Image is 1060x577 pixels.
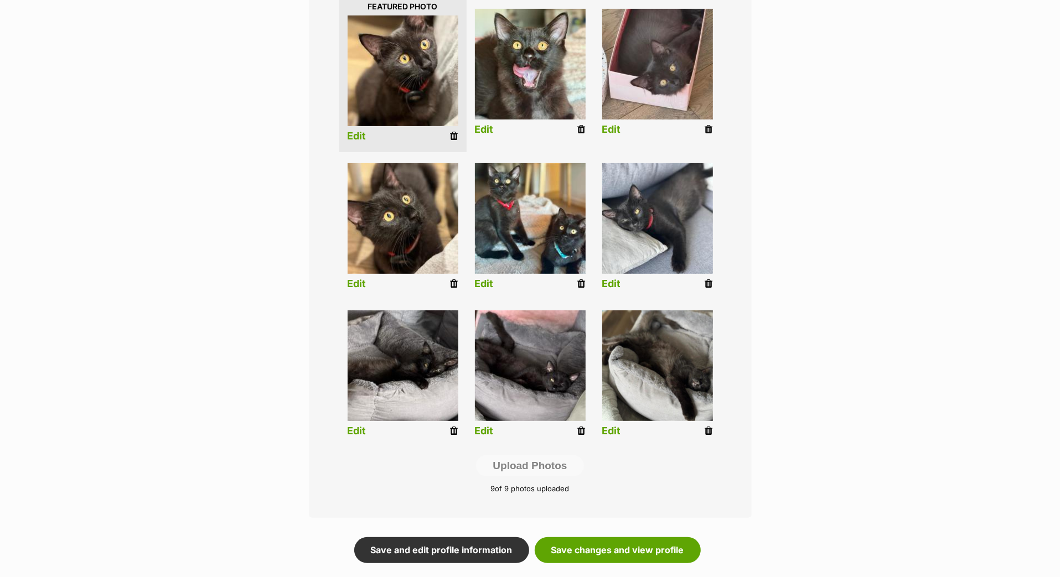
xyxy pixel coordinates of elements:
img: ctd592lbyu6jor1hywzr.jpg [602,310,713,421]
img: fdrw7dnnpqaefl1vfa99.jpg [602,9,713,119]
img: maxguomidozhgauui7aj.jpg [475,310,586,421]
a: Edit [602,425,621,437]
button: Upload Photos [476,455,583,476]
a: Save changes and view profile [535,537,701,563]
img: zbuo2kmlujsd3gno0fa3.jpg [348,163,458,274]
a: Edit [475,425,494,437]
span: 9 [491,484,495,493]
img: trphhpdek2bdfjwvm8d4.jpg [348,15,458,126]
a: Edit [475,124,494,136]
a: Edit [348,131,366,142]
a: Edit [348,278,366,290]
a: Edit [602,278,621,290]
a: Save and edit profile information [354,537,529,563]
a: Edit [602,124,621,136]
img: qpniks1be0ynmrrshvj1.jpg [602,163,713,274]
p: of 9 photos uploaded [325,484,735,495]
img: hfzmfnjbp8xrzr8nspkl.jpg [475,163,586,274]
a: Edit [475,278,494,290]
a: Edit [348,425,366,437]
img: inr3carbbbj4efla9274.jpg [348,310,458,421]
img: kuiqdlgebgae3t5wbtuz.jpg [475,9,586,119]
